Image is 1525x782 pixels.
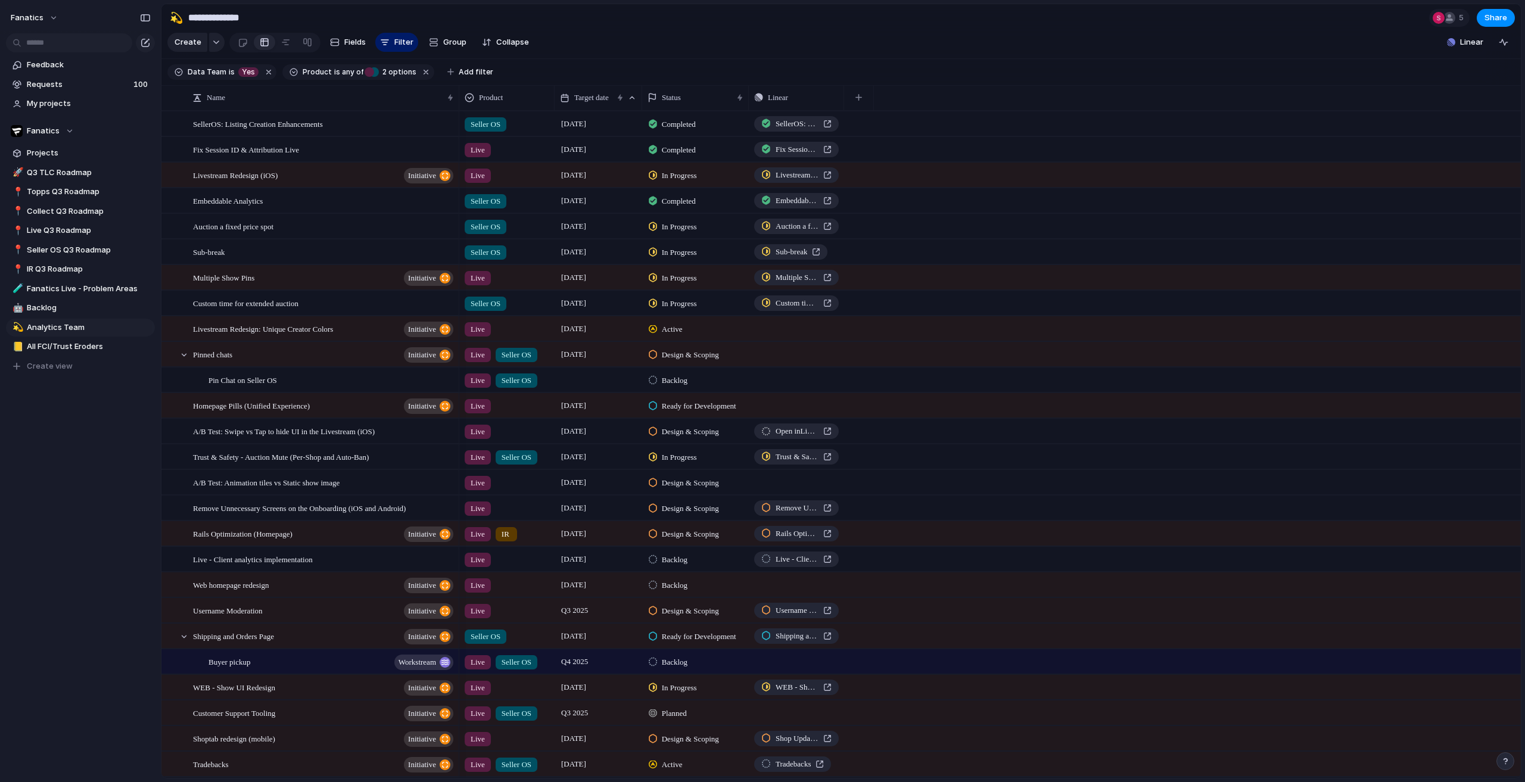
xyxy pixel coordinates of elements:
[408,321,436,338] span: initiative
[662,759,683,771] span: Active
[471,400,485,412] span: Live
[471,451,485,463] span: Live
[408,347,436,363] span: initiative
[404,168,453,183] button: initiative
[404,398,453,414] button: initiative
[776,733,818,744] span: Shop Updates to Account for SellerOS Listing Creation
[167,33,207,52] button: Create
[502,349,531,361] span: Seller OS
[408,705,436,722] span: initiative
[558,603,591,618] span: Q3 2025
[404,322,453,337] button: initiative
[193,629,274,643] span: Shipping and Orders Page
[6,260,155,278] div: 📍IR Q3 Roadmap
[662,375,687,387] span: Backlog
[6,319,155,337] a: 💫Analytics Team
[558,501,589,515] span: [DATE]
[193,270,254,284] span: Multiple Show Pins
[662,323,683,335] span: Active
[193,398,310,412] span: Homepage Pills (Unified Experience)
[558,731,589,746] span: [DATE]
[776,502,818,514] span: Remove Unnecessary Screens on the Onboarding (iOS and Android)
[471,119,500,130] span: Seller OS
[408,603,436,619] span: initiative
[408,756,436,773] span: initiative
[13,301,21,315] div: 🤖
[193,526,292,540] span: Rails Optimization (Homepage)
[423,33,472,52] button: Group
[558,526,589,541] span: [DATE]
[558,424,589,438] span: [DATE]
[662,119,696,130] span: Completed
[502,656,531,668] span: Seller OS
[754,167,839,183] a: Livestream Redesign (iOS and Android)
[193,450,369,463] span: Trust & Safety - Auction Mute (Per-Shop and Auto-Ban)
[11,205,23,217] button: 📍
[754,219,839,234] a: Auction a fixed price spot
[11,225,23,236] button: 📍
[193,117,323,130] span: SellerOS: Listing Creation Enhancements
[6,202,155,220] div: 📍Collect Q3 Roadmap
[776,528,818,540] span: Rails Optimization (Homepage)
[776,681,818,693] span: WEB - Show UI Redesign
[13,204,21,218] div: 📍
[662,272,697,284] span: In Progress
[11,244,23,256] button: 📍
[662,400,736,412] span: Ready for Development
[471,349,485,361] span: Live
[471,375,485,387] span: Live
[471,605,485,617] span: Live
[1459,12,1467,24] span: 5
[502,375,531,387] span: Seller OS
[6,338,155,356] a: 📒All FCI/Trust Eroders
[6,280,155,298] a: 🧪Fanatics Live - Problem Areas
[558,117,589,131] span: [DATE]
[754,500,839,516] a: Remove Unnecessary Screens on the Onboarding (iOS and Android)
[471,580,485,591] span: Live
[558,475,589,490] span: [DATE]
[408,680,436,696] span: initiative
[6,183,155,201] div: 📍Topps Q3 Roadmap
[471,682,485,694] span: Live
[27,167,151,179] span: Q3 TLC Roadmap
[471,759,485,771] span: Live
[332,66,366,79] button: isany of
[379,67,416,77] span: options
[408,167,436,184] span: initiative
[11,283,23,295] button: 🧪
[193,219,273,233] span: Auction a fixed price spot
[558,629,589,643] span: [DATE]
[558,270,589,285] span: [DATE]
[208,373,277,387] span: Pin Chat on Seller OS
[344,36,366,48] span: Fields
[662,221,697,233] span: In Progress
[334,67,340,77] span: is
[404,270,453,286] button: initiative
[375,33,418,52] button: Filter
[27,341,151,353] span: All FCI/Trust Eroders
[13,320,21,334] div: 💫
[558,219,589,233] span: [DATE]
[379,67,388,76] span: 2
[365,66,419,79] button: 2 options
[662,144,696,156] span: Completed
[574,92,609,104] span: Target date
[13,263,21,276] div: 📍
[754,731,839,746] a: Shop Updates to Account for SellerOS Listing Creation
[11,263,23,275] button: 📍
[754,526,839,541] a: Rails Optimization (Homepage)
[226,66,237,79] button: is
[325,33,371,52] button: Fields
[27,263,151,275] span: IR Q3 Roadmap
[408,398,436,415] span: initiative
[404,578,453,593] button: initiative
[558,142,589,157] span: [DATE]
[662,733,719,745] span: Design & Scoping
[776,144,818,155] span: Fix Session ID & Attribution Live
[776,118,818,130] span: SellerOS: Listing Creation Enhancements
[27,302,151,314] span: Backlog
[340,67,363,77] span: any of
[27,225,151,236] span: Live Q3 Roadmap
[236,66,261,79] button: Yes
[193,168,278,182] span: Livestream Redesign (iOS)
